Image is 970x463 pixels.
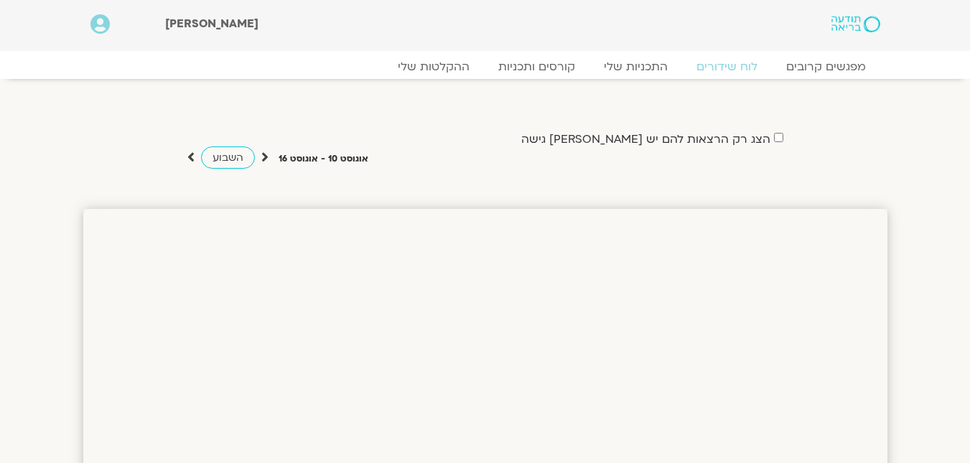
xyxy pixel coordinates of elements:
[201,146,255,169] a: השבוע
[772,60,880,74] a: מפגשים קרובים
[90,60,880,74] nav: Menu
[383,60,484,74] a: ההקלטות שלי
[682,60,772,74] a: לוח שידורים
[165,16,258,32] span: [PERSON_NAME]
[484,60,589,74] a: קורסים ותכניות
[589,60,682,74] a: התכניות שלי
[279,151,368,167] p: אוגוסט 10 - אוגוסט 16
[521,133,770,146] label: הצג רק הרצאות להם יש [PERSON_NAME] גישה
[213,151,243,164] span: השבוע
